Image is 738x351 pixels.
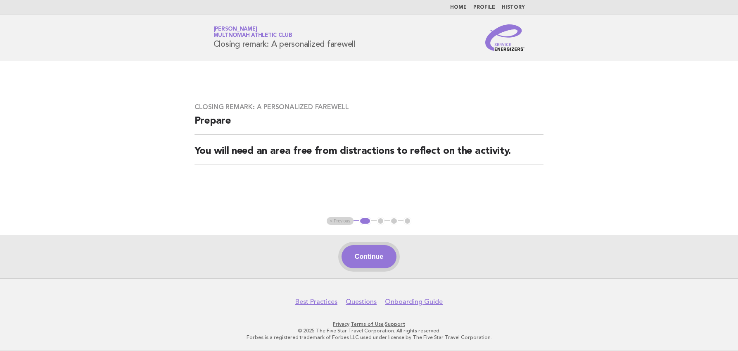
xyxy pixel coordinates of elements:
span: Multnomah Athletic Club [214,33,292,38]
a: Terms of Use [351,321,384,327]
p: · · [116,321,622,327]
a: Home [450,5,467,10]
p: © 2025 The Five Star Travel Corporation. All rights reserved. [116,327,622,334]
h3: Closing remark: A personalized farewell [195,103,544,111]
a: Privacy [333,321,349,327]
button: Continue [342,245,396,268]
a: History [502,5,525,10]
img: Service Energizers [485,24,525,51]
a: Onboarding Guide [385,298,443,306]
button: 1 [359,217,371,225]
a: [PERSON_NAME]Multnomah Athletic Club [214,26,292,38]
p: Forbes is a registered trademark of Forbes LLC used under license by The Five Star Travel Corpora... [116,334,622,341]
a: Support [385,321,405,327]
a: Questions [346,298,377,306]
h1: Closing remark: A personalized farewell [214,27,355,48]
a: Best Practices [295,298,337,306]
a: Profile [473,5,495,10]
h2: You will need an area free from distractions to reflect on the activity. [195,145,544,165]
h2: Prepare [195,115,544,135]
